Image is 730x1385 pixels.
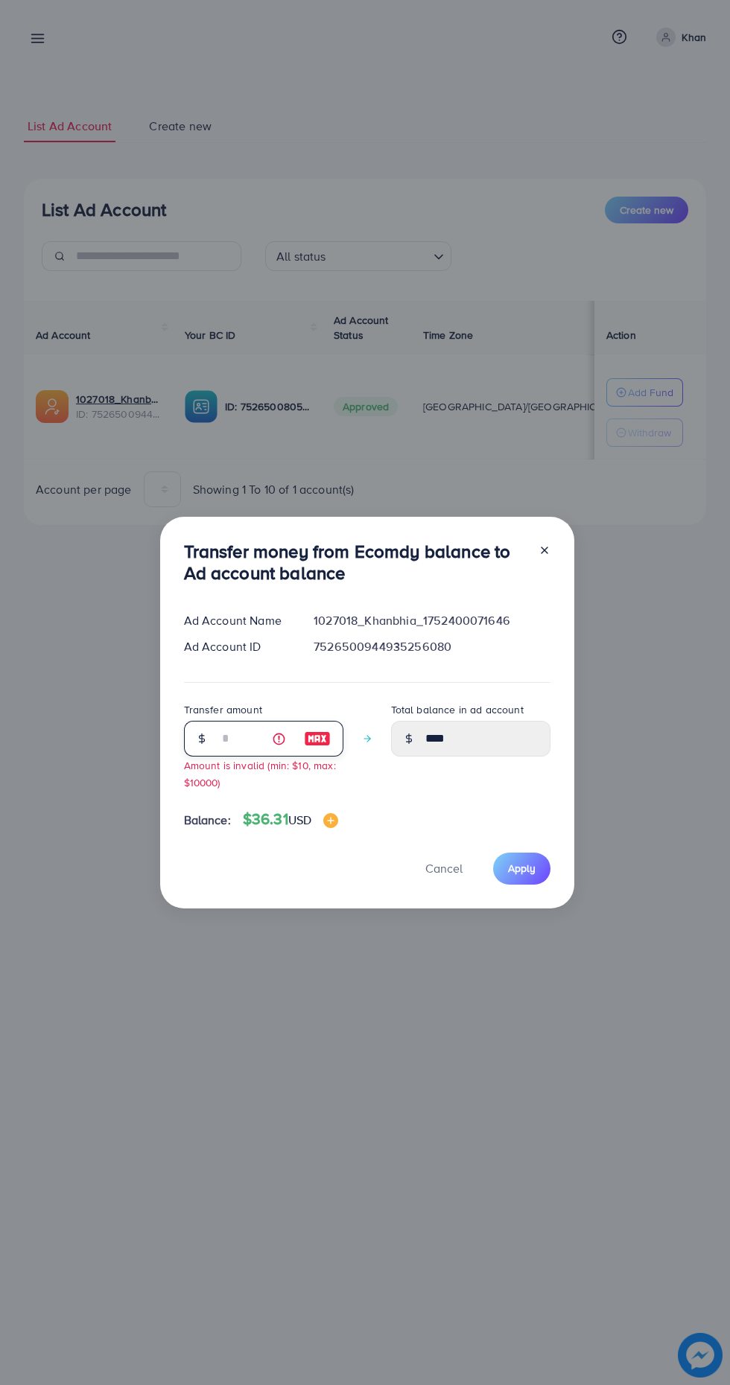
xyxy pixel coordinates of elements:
[407,853,481,885] button: Cancel
[288,812,311,828] span: USD
[302,612,562,629] div: 1027018_Khanbhia_1752400071646
[425,860,463,876] span: Cancel
[323,813,338,828] img: image
[493,853,550,885] button: Apply
[184,702,262,717] label: Transfer amount
[172,638,302,655] div: Ad Account ID
[391,702,524,717] label: Total balance in ad account
[304,730,331,748] img: image
[184,758,336,789] small: Amount is invalid (min: $10, max: $10000)
[508,861,536,876] span: Apply
[302,638,562,655] div: 7526500944935256080
[184,541,527,584] h3: Transfer money from Ecomdy balance to Ad account balance
[243,810,338,829] h4: $36.31
[172,612,302,629] div: Ad Account Name
[184,812,231,829] span: Balance:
